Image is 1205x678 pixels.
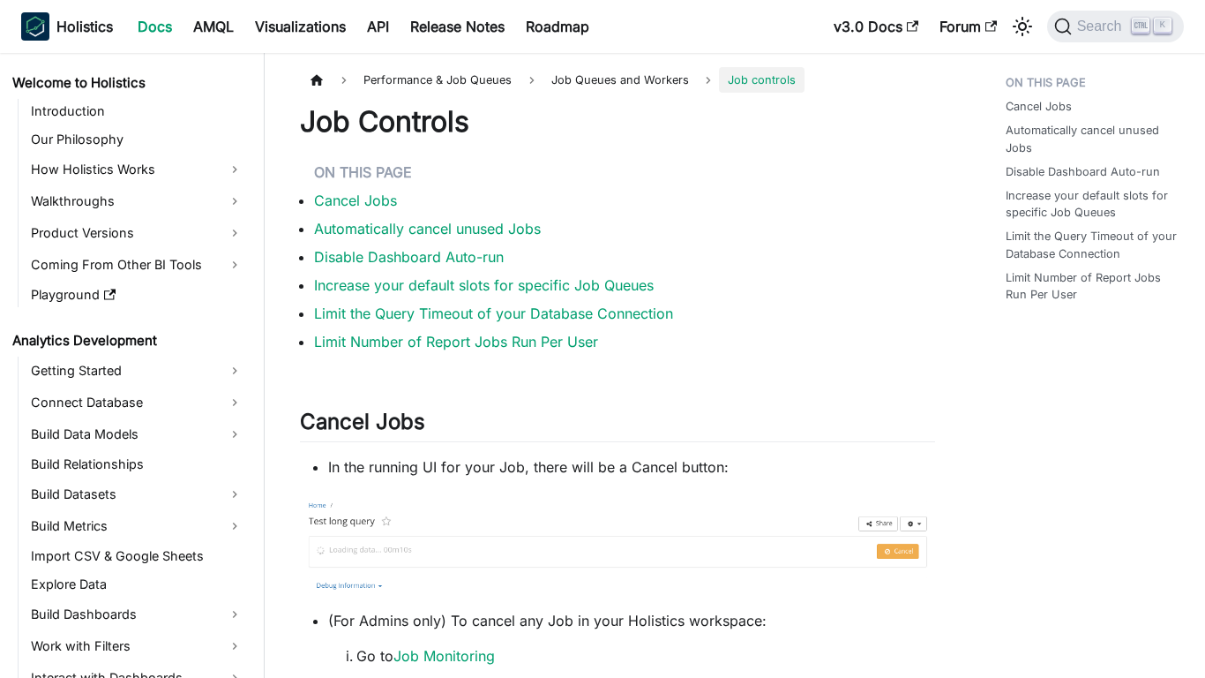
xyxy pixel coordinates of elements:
[1006,228,1178,261] a: Limit the Query Timeout of your Database Connection
[26,357,249,385] a: Getting Started
[929,12,1007,41] a: Forum
[1006,269,1178,303] a: Limit Number of Report Jobs Run Per User
[127,12,183,41] a: Docs
[26,572,249,597] a: Explore Data
[26,155,249,184] a: How Holistics Works
[300,409,935,442] h2: Cancel Jobs
[300,67,333,93] a: Home page
[400,12,515,41] a: Release Notes
[26,219,249,247] a: Product Versions
[328,456,935,478] li: In the running UI for your Job, there will be a Cancel button:
[314,220,541,237] a: Automatically cancel unused Jobs
[1006,163,1160,180] a: Disable Dashboard Auto-run
[355,67,520,93] span: Performance & Job Queues
[314,192,397,209] a: Cancel Jobs
[26,452,249,477] a: Build Relationships
[7,328,249,353] a: Analytics Development
[356,645,935,667] p: Go to
[244,12,356,41] a: Visualizations
[300,104,935,139] h1: Job Controls
[515,12,600,41] a: Roadmap
[1072,19,1133,34] span: Search
[393,647,495,665] a: Job Monitoring
[314,305,673,322] a: Limit the Query Timeout of your Database Connection
[314,333,598,350] a: Limit Number of Report Jobs Run Per User
[1006,98,1072,115] a: Cancel Jobs
[300,67,935,93] nav: Breadcrumbs
[26,512,249,540] a: Build Metrics
[21,12,113,41] a: HolisticsHolistics
[543,67,698,93] span: Job Queues and Workers
[1006,187,1178,221] a: Increase your default slots for specific Job Queues
[26,420,249,448] a: Build Data Models
[823,12,929,41] a: v3.0 Docs
[1047,11,1184,42] button: Search (Ctrl+K)
[56,16,113,37] b: Holistics
[183,12,244,41] a: AMQL
[314,276,654,294] a: Increase your default slots for specific Job Queues
[26,99,249,124] a: Introduction
[26,388,249,417] a: Connect Database
[314,248,504,266] a: Disable Dashboard Auto-run
[7,71,249,95] a: Welcome to Holistics
[26,282,249,307] a: Playground
[719,67,805,93] span: Job controls
[26,251,249,279] a: Coming From Other BI Tools
[26,127,249,152] a: Our Philosophy
[1006,122,1178,155] a: Automatically cancel unused Jobs
[26,544,249,569] a: Import CSV & Google Sheets
[1154,18,1171,34] kbd: K
[356,12,400,41] a: API
[21,12,49,41] img: Holistics
[26,480,249,508] a: Build Datasets
[26,187,249,215] a: Walkthroughs
[1008,12,1037,41] button: Switch between dark and light mode (currently light mode)
[26,600,249,629] a: Build Dashboards
[26,632,249,660] a: Work with Filters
